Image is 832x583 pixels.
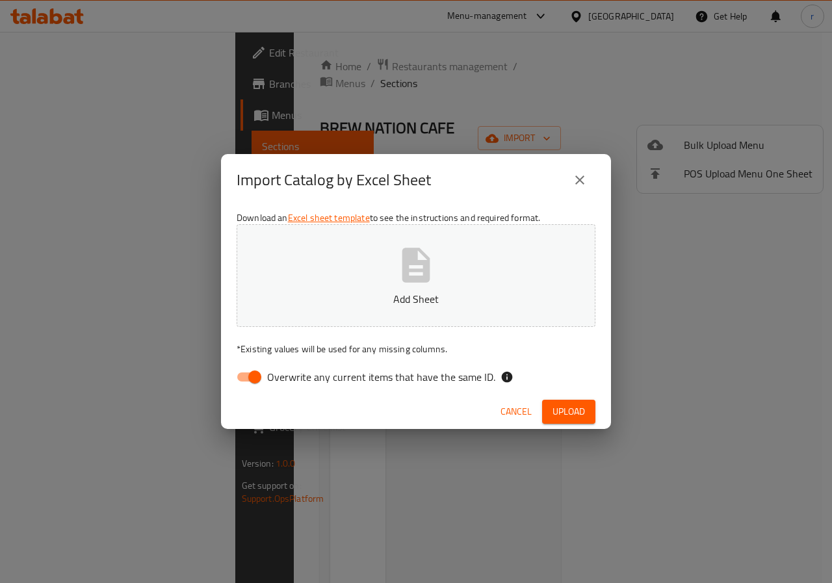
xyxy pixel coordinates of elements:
[237,170,431,190] h2: Import Catalog by Excel Sheet
[288,209,370,226] a: Excel sheet template
[257,291,575,307] p: Add Sheet
[552,404,585,420] span: Upload
[564,164,595,196] button: close
[267,369,495,385] span: Overwrite any current items that have the same ID.
[500,404,532,420] span: Cancel
[542,400,595,424] button: Upload
[237,343,595,356] p: Existing values will be used for any missing columns.
[500,370,513,383] svg: If the overwrite option isn't selected, then the items that match an existing ID will be ignored ...
[221,206,611,395] div: Download an to see the instructions and required format.
[495,400,537,424] button: Cancel
[237,224,595,327] button: Add Sheet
